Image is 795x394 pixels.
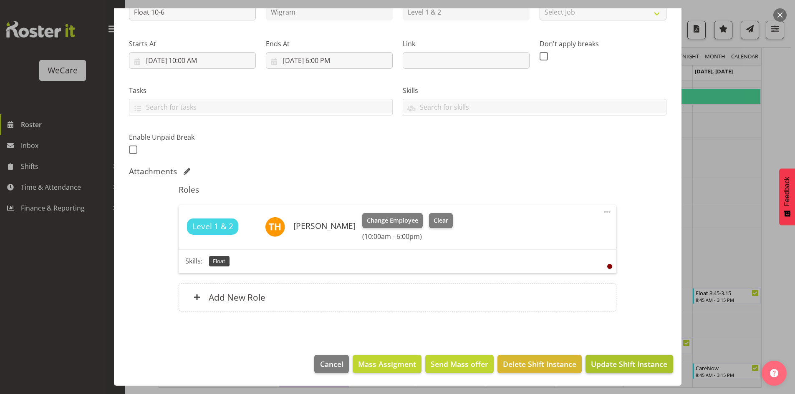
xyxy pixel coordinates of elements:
span: Float [213,257,225,265]
input: Shift Instance Name [129,4,256,20]
span: Update Shift Instance [591,359,667,369]
img: tillie-hollyer11602.jpg [265,217,285,237]
h5: Attachments [129,166,177,176]
label: Tasks [129,85,393,95]
button: Cancel [314,355,348,373]
input: Click to select... [129,52,256,69]
label: Link [403,39,530,49]
label: Enable Unpaid Break [129,132,256,142]
button: Feedback - Show survey [779,168,795,225]
button: Clear [429,213,453,228]
span: Level 1 & 2 [192,221,233,233]
label: Skills [403,85,666,95]
h6: Add New Role [209,292,265,303]
label: Starts At [129,39,256,49]
span: Clear [434,216,448,225]
p: Skills: [185,256,202,266]
button: Send Mass offer [425,355,494,373]
button: Mass Assigment [353,355,421,373]
span: Delete Shift Instance [503,359,576,369]
label: Don't apply breaks [540,39,666,49]
h6: (10:00am - 6:00pm) [362,232,452,241]
span: Cancel [320,359,343,369]
input: Click to select... [266,52,393,69]
button: Update Shift Instance [586,355,673,373]
input: Search for tasks [129,100,392,113]
div: User is clocked out [607,264,612,269]
button: Delete Shift Instance [497,355,582,373]
button: Change Employee [362,213,423,228]
span: Mass Assigment [358,359,416,369]
span: Feedback [783,177,791,206]
h5: Roles [179,185,616,195]
input: Search for skills [403,100,666,113]
img: help-xxl-2.png [770,369,778,377]
h6: [PERSON_NAME] [293,221,356,231]
span: Change Employee [367,216,418,225]
span: Send Mass offer [431,359,488,369]
label: Ends At [266,39,393,49]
